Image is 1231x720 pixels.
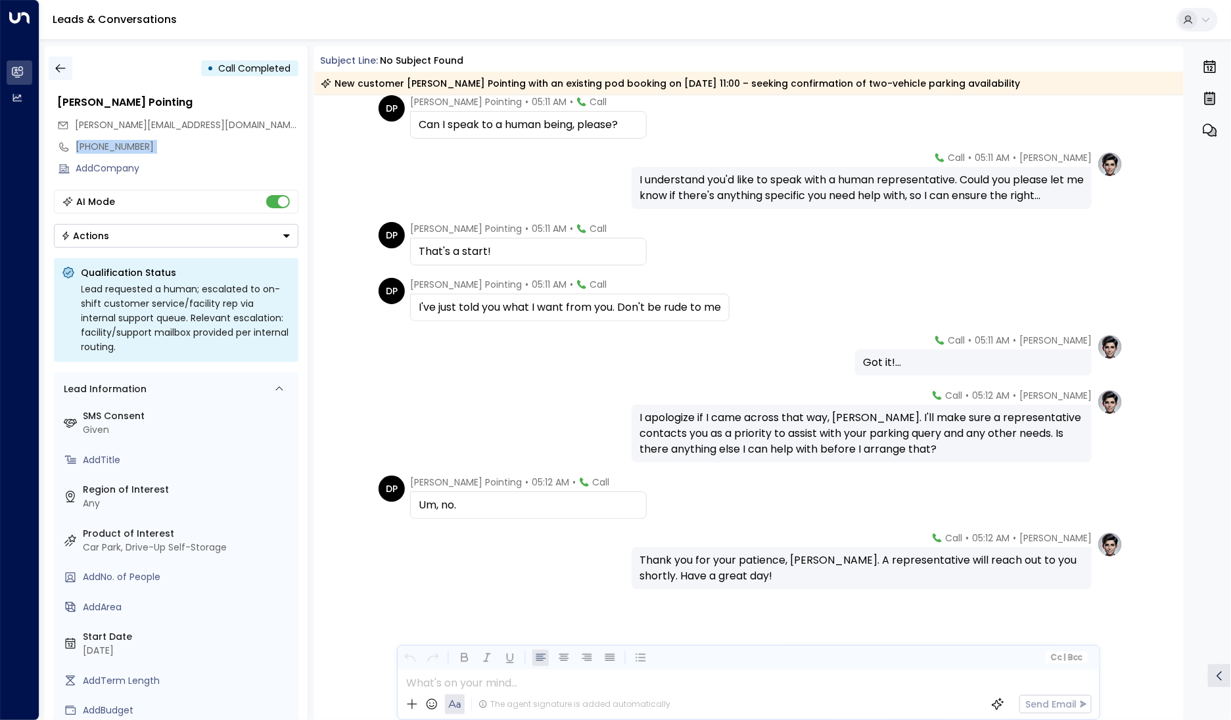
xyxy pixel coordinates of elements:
span: 05:11 AM [532,222,567,235]
div: Thank you for your patience, [PERSON_NAME]. A representative will reach out to you shortly. Have ... [639,552,1084,584]
span: 05:11 AM [975,151,1010,164]
span: • [1013,334,1016,347]
div: New customer [PERSON_NAME] Pointing with an existing pod booking on [DATE] 11:00 – seeking confir... [321,77,1021,90]
span: Subject Line: [321,54,379,67]
div: No subject found [380,54,463,68]
span: 05:11 AM [975,334,1010,347]
div: Lead requested a human; escalated to on-shift customer service/facility rep via internal support ... [81,282,290,354]
div: Lead Information [60,382,147,396]
span: Call Completed [219,62,291,75]
div: AddTerm Length [83,674,293,688]
span: • [968,334,971,347]
span: • [572,476,576,489]
span: Call [945,531,962,545]
span: [PERSON_NAME] [1019,531,1092,545]
img: profile-logo.png [1097,151,1123,177]
div: Um, no. [419,497,638,513]
div: Got it!... [863,355,1084,371]
div: Can I speak to a human being, please? [419,117,638,133]
a: Leads & Conversations [53,12,177,27]
span: [PERSON_NAME][EMAIL_ADDRESS][DOMAIN_NAME] [76,118,300,131]
span: • [525,278,528,291]
div: DP [379,222,405,248]
span: • [965,531,969,545]
span: • [525,476,528,489]
div: Button group with a nested menu [54,224,298,248]
span: [PERSON_NAME] [1019,151,1092,164]
div: That's a start! [419,244,638,259]
button: Cc|Bcc [1046,652,1088,664]
img: profile-logo.png [1097,531,1123,558]
span: Call [945,389,962,402]
span: 05:12 AM [972,531,1010,545]
div: Car Park, Drive-Up Self-Storage [83,541,293,554]
div: The agent signature is added automatically [478,698,670,710]
button: Redo [425,650,441,666]
div: [PHONE_NUMBER] [76,140,298,154]
div: Actions [61,230,110,242]
label: Start Date [83,630,293,644]
span: Call [948,334,965,347]
img: profile-logo.png [1097,334,1123,360]
span: Call [590,95,607,108]
span: [PERSON_NAME] Pointing [410,95,522,108]
div: AddArea [83,600,293,614]
div: [DATE] [83,644,293,658]
span: Call [590,222,607,235]
div: Any [83,497,293,510]
span: • [570,222,573,235]
div: Given [83,423,293,437]
div: AddBudget [83,704,293,717]
span: douglas@makesbury.intheownnet.com [76,118,298,132]
span: Cc Bcc [1051,653,1082,662]
span: • [525,222,528,235]
div: DP [379,476,405,502]
span: • [1013,389,1016,402]
div: I've just told you what I want from you. Don't be rude to me [419,300,721,315]
label: Product of Interest [83,527,293,541]
span: • [968,151,971,164]
div: I apologize if I came across that way, [PERSON_NAME]. I'll make sure a representative contacts yo... [639,410,1084,457]
button: Actions [54,224,298,248]
img: profile-logo.png [1097,389,1123,415]
span: • [1013,531,1016,545]
span: Call [948,151,965,164]
span: [PERSON_NAME] [1019,389,1092,402]
div: AddNo. of People [83,570,293,584]
span: 05:12 AM [532,476,569,489]
span: 05:11 AM [532,278,567,291]
div: AI Mode [77,195,116,208]
span: [PERSON_NAME] Pointing [410,278,522,291]
label: SMS Consent [83,409,293,423]
span: 05:11 AM [532,95,567,108]
span: • [1013,151,1016,164]
button: Undo [402,650,418,666]
div: AddTitle [83,453,293,467]
span: [PERSON_NAME] Pointing [410,222,522,235]
span: Call [590,278,607,291]
div: AddCompany [76,162,298,175]
label: Region of Interest [83,483,293,497]
span: • [965,389,969,402]
span: • [570,278,573,291]
div: DP [379,278,405,304]
div: • [208,56,214,80]
div: DP [379,95,405,122]
span: Call [592,476,609,489]
span: | [1063,653,1066,662]
p: Qualification Status [81,266,290,279]
span: • [570,95,573,108]
span: 05:12 AM [972,389,1010,402]
span: • [525,95,528,108]
div: [PERSON_NAME] Pointing [58,95,298,110]
div: I understand you'd like to speak with a human representative. Could you please let me know if the... [639,172,1084,204]
span: [PERSON_NAME] [1019,334,1092,347]
span: [PERSON_NAME] Pointing [410,476,522,489]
